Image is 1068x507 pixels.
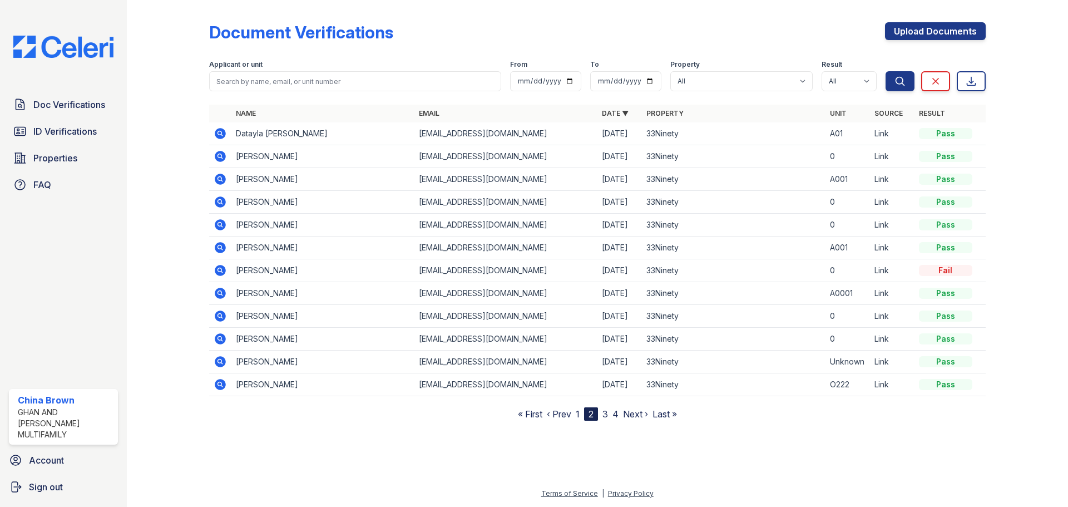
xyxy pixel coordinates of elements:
div: Pass [919,356,972,367]
td: Link [870,305,914,328]
td: 33Ninety [642,214,825,237]
td: Datayla [PERSON_NAME] [231,122,414,145]
a: Terms of Service [541,489,598,498]
td: Link [870,168,914,191]
a: Account [4,449,122,471]
td: [EMAIL_ADDRESS][DOMAIN_NAME] [414,282,597,305]
label: Property [670,60,700,69]
div: Pass [919,196,972,208]
td: 33Ninety [642,259,825,282]
td: 33Ninety [642,237,825,259]
td: Link [870,328,914,351]
td: [PERSON_NAME] [231,373,414,396]
td: A0001 [825,282,870,305]
td: Link [870,145,914,168]
td: [PERSON_NAME] [231,214,414,237]
td: Link [870,191,914,214]
td: [DATE] [597,282,642,305]
td: [DATE] [597,145,642,168]
td: A001 [825,237,870,259]
div: 2 [584,407,598,421]
td: [DATE] [597,305,642,328]
td: 33Ninety [642,373,825,396]
input: Search by name, email, or unit number [209,71,501,91]
a: Properties [9,147,118,169]
td: 0 [825,191,870,214]
td: Link [870,373,914,396]
td: [PERSON_NAME] [231,191,414,214]
td: [EMAIL_ADDRESS][DOMAIN_NAME] [414,237,597,259]
div: Ghan and [PERSON_NAME] Multifamily [18,407,113,440]
div: Pass [919,174,972,185]
td: 0 [825,145,870,168]
td: [DATE] [597,168,642,191]
a: 4 [612,408,619,420]
a: Next › [623,408,648,420]
a: ID Verifications [9,120,118,142]
td: [DATE] [597,373,642,396]
td: [EMAIL_ADDRESS][DOMAIN_NAME] [414,145,597,168]
label: Applicant or unit [209,60,263,69]
div: Pass [919,242,972,253]
td: [DATE] [597,237,642,259]
a: FAQ [9,174,118,196]
a: Email [419,109,439,117]
div: Document Verifications [209,22,393,42]
td: [PERSON_NAME] [231,282,414,305]
td: Unknown [825,351,870,373]
td: 33Ninety [642,122,825,145]
label: From [510,60,527,69]
a: Source [874,109,903,117]
span: FAQ [33,178,51,191]
td: [EMAIL_ADDRESS][DOMAIN_NAME] [414,259,597,282]
a: Date ▼ [602,109,629,117]
td: 0 [825,305,870,328]
td: [DATE] [597,214,642,237]
td: [PERSON_NAME] [231,237,414,259]
td: [EMAIL_ADDRESS][DOMAIN_NAME] [414,168,597,191]
td: [EMAIL_ADDRESS][DOMAIN_NAME] [414,328,597,351]
td: [PERSON_NAME] [231,259,414,282]
td: 33Ninety [642,168,825,191]
span: Properties [33,151,77,165]
td: 0 [825,214,870,237]
a: Doc Verifications [9,93,118,116]
div: Fail [919,265,972,276]
td: [PERSON_NAME] [231,145,414,168]
div: Pass [919,311,972,322]
td: A01 [825,122,870,145]
td: 0 [825,259,870,282]
label: Result [822,60,842,69]
td: Link [870,214,914,237]
td: [DATE] [597,191,642,214]
a: Privacy Policy [608,489,654,498]
td: 33Ninety [642,282,825,305]
td: [DATE] [597,122,642,145]
a: Property [646,109,684,117]
span: Doc Verifications [33,98,105,111]
td: [PERSON_NAME] [231,328,414,351]
td: Link [870,237,914,259]
div: Pass [919,288,972,299]
td: [EMAIL_ADDRESS][DOMAIN_NAME] [414,122,597,145]
div: Pass [919,128,972,139]
a: 3 [602,408,608,420]
td: 0 [825,328,870,351]
div: Pass [919,219,972,230]
a: Unit [830,109,847,117]
div: | [602,489,604,498]
a: Result [919,109,945,117]
td: O222 [825,373,870,396]
a: ‹ Prev [547,408,571,420]
a: Sign out [4,476,122,498]
span: Sign out [29,480,63,494]
td: [PERSON_NAME] [231,351,414,373]
td: [EMAIL_ADDRESS][DOMAIN_NAME] [414,351,597,373]
td: 33Ninety [642,305,825,328]
a: Name [236,109,256,117]
span: Account [29,454,64,467]
td: [EMAIL_ADDRESS][DOMAIN_NAME] [414,214,597,237]
div: Pass [919,379,972,390]
div: Pass [919,333,972,344]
